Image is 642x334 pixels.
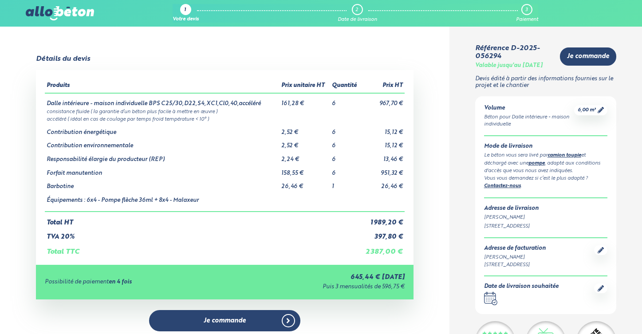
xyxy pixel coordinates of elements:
[184,8,186,13] div: 1
[330,149,361,163] td: 6
[280,136,330,149] td: 2,52 €
[484,223,607,230] div: [STREET_ADDRESS]
[45,241,361,256] td: Total TTC
[475,76,616,89] p: Devis édité à partir des informations fournies sur le projet et le chantier
[361,241,405,256] td: 2 387,00 €
[560,47,616,66] a: Je commande
[484,214,607,221] div: [PERSON_NAME]
[45,79,280,93] th: Produits
[484,152,607,175] div: Le béton vous sera livré par et déchargé avec une , adapté aux conditions d'accès que vous nous a...
[204,317,246,325] span: Je commande
[109,279,132,285] strong: en 4 fois
[484,205,607,212] div: Adresse de livraison
[45,149,280,163] td: Responsabilité élargie du producteur (REP)
[516,4,538,23] a: 3 Paiement
[26,6,94,20] img: allobéton
[230,284,405,291] div: Puis 3 mensualités de 596,75 €
[280,163,330,177] td: 158,55 €
[280,79,330,93] th: Prix unitaire HT
[361,226,405,241] td: 397,80 €
[45,122,280,136] td: Contribution énergétique
[361,136,405,149] td: 15,12 €
[330,79,361,93] th: Quantité
[547,153,581,158] a: camion toupie
[361,79,405,93] th: Prix HT
[36,55,90,63] div: Détails du devis
[280,122,330,136] td: 2,52 €
[45,279,230,286] div: Possibilité de paiement
[330,177,361,190] td: 1
[528,161,545,166] a: pompe
[45,190,280,212] td: Équipements : 6x4 - Pompe flèche 36ml + 8x4 - Malaxeur
[338,17,377,23] div: Date de livraison
[230,274,405,281] div: 645,44 € [DATE]
[280,149,330,163] td: 2,24 €
[338,4,377,23] a: 2 Date de livraison
[484,184,521,189] a: Contactez-nous
[280,93,330,107] td: 161,28 €
[45,93,280,107] td: Dalle intérieure - maison individuelle BPS C25/30,D22,S4,XC1,Cl0,40,accéléré
[45,212,361,227] td: Total HT
[45,163,280,177] td: Forfait manutention
[45,115,405,122] td: accéléré ( idéal en cas de coulage par temps froid température < 10° )
[355,7,358,13] div: 2
[149,310,300,332] a: Je commande
[484,261,546,269] div: [STREET_ADDRESS]
[475,63,543,69] div: Valable jusqu'au [DATE]
[361,93,405,107] td: 967,70 €
[484,114,574,129] div: Béton pour Dalle intérieure - maison individuelle
[330,136,361,149] td: 6
[361,122,405,136] td: 15,12 €
[563,299,632,324] iframe: Help widget launcher
[361,212,405,227] td: 1 989,20 €
[45,226,361,241] td: TVA 20%
[567,53,609,60] span: Je commande
[45,177,280,190] td: Barbotine
[173,17,199,23] div: Votre devis
[484,245,546,252] div: Adresse de facturation
[45,136,280,149] td: Contribution environnementale
[516,17,538,23] div: Paiement
[361,163,405,177] td: 951,32 €
[484,105,574,112] div: Volume
[45,107,405,115] td: consistance fluide ( la garantie d’un béton plus facile à mettre en œuvre )
[330,122,361,136] td: 6
[330,163,361,177] td: 6
[361,177,405,190] td: 26,46 €
[484,283,559,290] div: Date de livraison souhaitée
[361,149,405,163] td: 13,46 €
[525,7,528,13] div: 3
[330,93,361,107] td: 6
[484,175,607,190] div: Vous vous demandez si c’est le plus adapté ? .
[484,254,546,261] div: [PERSON_NAME]
[475,44,553,61] div: Référence D-2025-056294
[484,143,607,150] div: Mode de livraison
[280,177,330,190] td: 26,46 €
[173,4,199,23] a: 1 Votre devis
